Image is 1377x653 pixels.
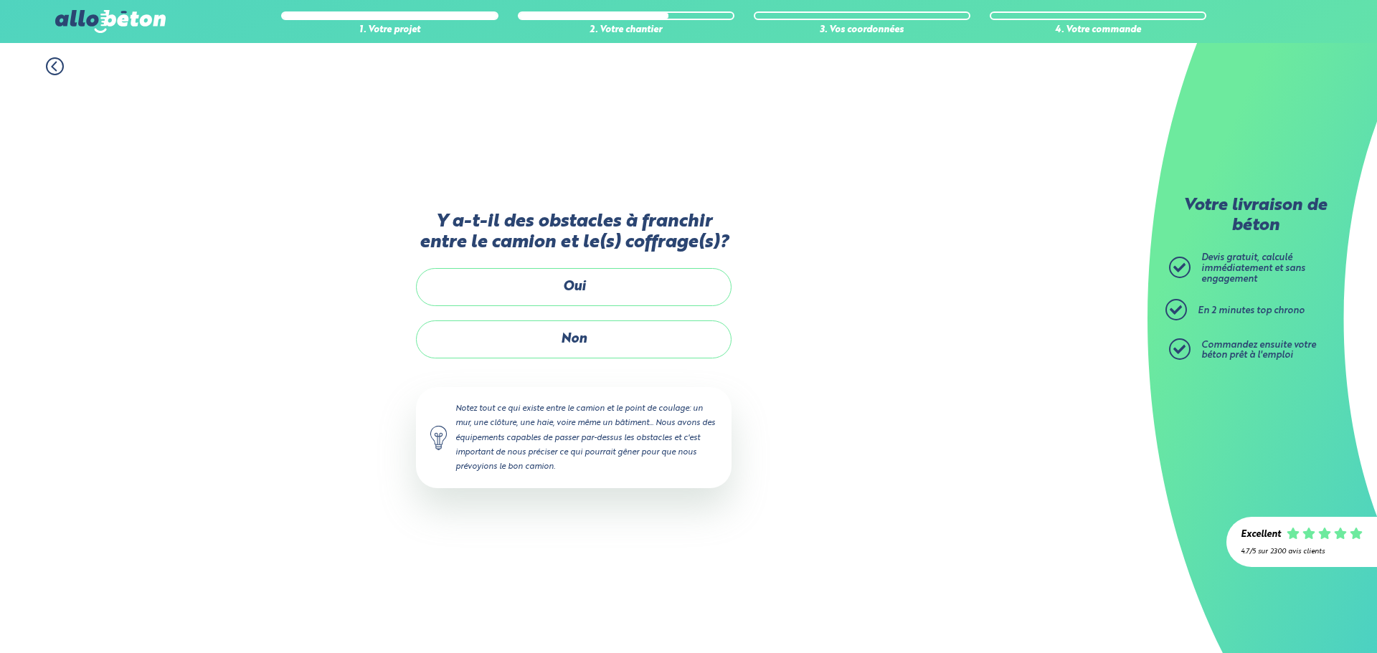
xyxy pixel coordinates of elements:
[1241,530,1281,540] div: Excellent
[1249,597,1361,637] iframe: Help widget launcher
[55,10,166,33] img: allobéton
[416,268,732,306] label: Oui
[990,25,1206,36] div: 4. Votre commande
[1201,253,1305,283] span: Devis gratuit, calculé immédiatement et sans engagement
[518,25,734,36] div: 2. Votre chantier
[754,25,970,36] div: 3. Vos coordonnées
[416,320,732,358] label: Non
[416,211,732,254] label: Y a-t-il des obstacles à franchir entre le camion et le(s) coffrage(s)?
[1173,196,1338,236] p: Votre livraison de béton
[416,387,732,488] div: Notez tout ce qui existe entre le camion et le point de coulage: un mur, une clôture, une haie, v...
[1201,340,1316,361] span: Commandez ensuite votre béton prêt à l'emploi
[281,25,498,36] div: 1. Votre projet
[1241,548,1363,556] div: 4.7/5 sur 2300 avis clients
[1198,306,1305,315] span: En 2 minutes top chrono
